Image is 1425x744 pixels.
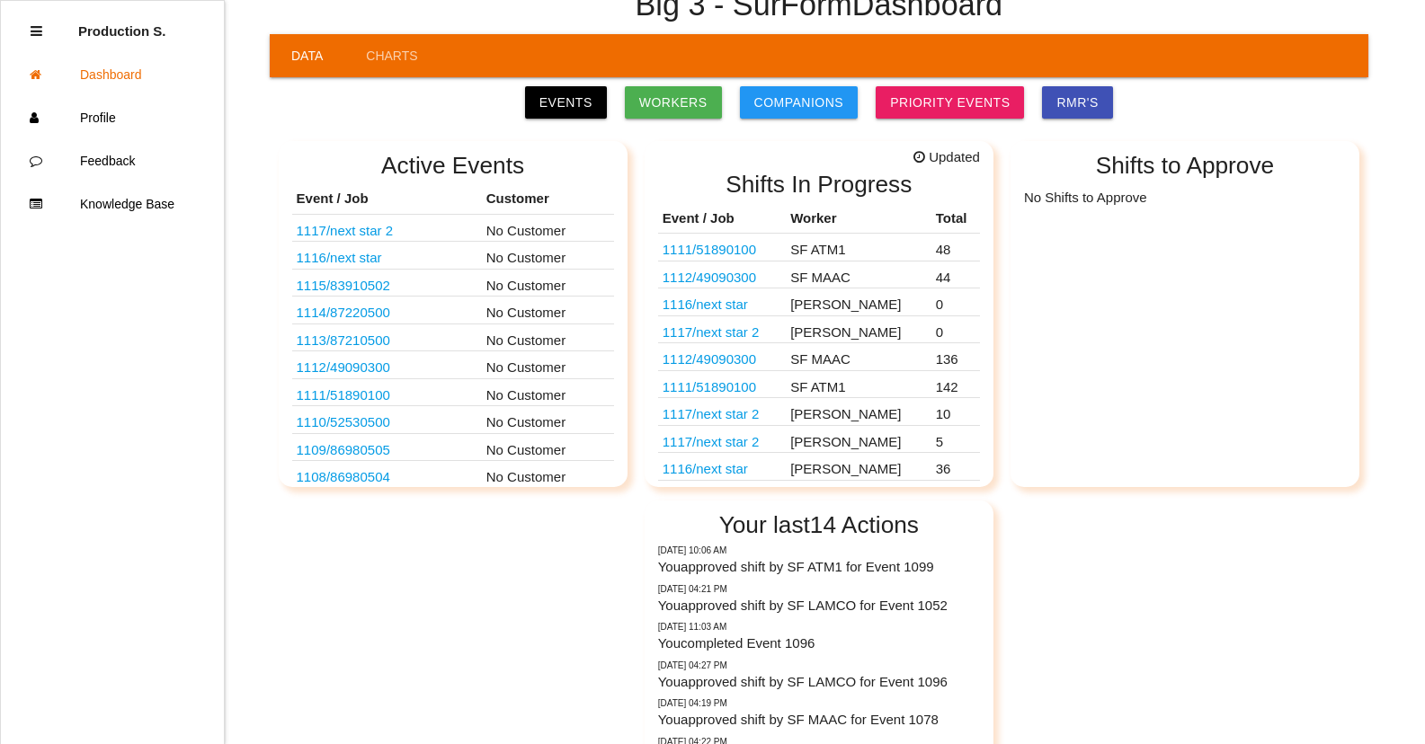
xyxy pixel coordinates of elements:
[292,351,482,379] td: 8.1 PINION GEAR TRAYS
[663,242,756,257] a: 1111/51890100
[292,214,482,242] td: Part No. N/A
[270,34,344,77] a: Data
[482,297,614,324] td: No Customer
[658,659,980,672] p: 07/15/2025 04:27 PM
[658,425,786,453] td: N/A
[931,370,980,398] td: 142
[658,234,980,261] tr: 8.8/9.5 PINION GEAR TRAYS
[663,297,748,312] a: 1116/next star
[931,234,980,261] td: 48
[1024,184,1346,208] p: No Shifts to Approve
[292,461,482,489] td: D1024903R1 - TMMTX ECI - CANISTER ASSY COAL
[292,242,482,270] td: Part No. N/A
[658,557,980,578] p: You approved shift by SF ATM1 for Event 1099
[658,453,786,481] td: N/A
[292,323,482,351] td: TA349 VF TRAYS
[658,596,980,616] p: You approved shift by SF LAMCO for Event 1052
[1,53,224,96] a: Dashboard
[931,204,980,234] th: Total
[292,153,614,179] h2: Active Events
[663,324,760,340] a: 1117/next star 2
[931,288,980,316] td: 0
[297,305,390,320] a: 1114/87220500
[292,269,482,297] td: D1016648R03 ATK M865 PROJECTILE TRAY
[876,86,1024,119] a: Priority Events
[663,351,756,367] a: 1112/49090300
[297,469,390,484] a: 1108/86980504
[292,378,482,406] td: 8.8/9.5 PINION GEAR TRAYS
[658,425,980,453] tr: N/A
[658,544,980,557] p: 08/07/2025 10:06 AM
[482,433,614,461] td: No Customer
[1,96,224,139] a: Profile
[658,672,980,693] p: You approved shift by SF LAMCO for Event 1096
[663,461,748,476] a: 1116/next star
[658,315,786,343] td: N/A
[786,398,931,426] td: [PERSON_NAME]
[931,425,980,453] td: 5
[292,184,482,214] th: Event / Job
[658,288,980,316] tr: N/A
[786,343,931,371] td: SF MAAC
[482,351,614,379] td: No Customer
[931,398,980,426] td: 10
[658,696,980,710] p: 07/10/2025 04:19 PM
[525,86,607,119] a: Events
[1024,153,1346,179] h2: Shifts to Approve
[658,453,980,481] tr: N/A
[482,461,614,489] td: No Customer
[1042,86,1112,119] a: RMR's
[931,453,980,481] td: 36
[658,370,980,398] tr: 8.8/9.5 PINION GEAR TRAYS
[78,10,166,39] p: Production Shifts
[931,315,980,343] td: 0
[292,406,482,434] td: HEMI COVER TIMING CHAIN VAC TRAY 0CD86761
[482,242,614,270] td: No Customer
[292,433,482,461] td: D1024903R1 - TMMTX ECI - CANISTER ASSY COAL
[658,261,980,288] tr: 8.1 PINION GEAR TRAYS
[658,288,786,316] td: N/A
[344,34,439,77] a: Charts
[297,332,390,348] a: 1113/87210500
[658,398,786,426] td: N/A
[658,512,980,538] h2: Your last 14 Actions
[482,406,614,434] td: No Customer
[663,270,756,285] a: 1112/49090300
[625,86,722,119] a: Workers
[658,315,980,343] tr: N/A
[292,297,482,324] td: TA350 VF TRAYS
[297,278,390,293] a: 1115/83910502
[786,315,931,343] td: [PERSON_NAME]
[658,398,980,426] tr: N/A
[658,710,980,731] p: You approved shift by SF MAAC for Event 1078
[663,434,760,449] a: 1117/next star 2
[297,442,390,457] a: 1109/86980505
[786,425,931,453] td: [PERSON_NAME]
[482,323,614,351] td: No Customer
[297,414,390,430] a: 1110/52530500
[786,261,931,288] td: SF MAAC
[658,343,786,371] td: 8.1 PINION GEAR TRAYS
[1,139,224,182] a: Feedback
[786,288,931,316] td: [PERSON_NAME]
[740,86,859,119] a: Companions
[786,453,931,481] td: [PERSON_NAME]
[658,633,980,654] p: You completed Event 1096
[931,261,980,288] td: 44
[482,269,614,297] td: No Customer
[297,359,390,375] a: 1112/49090300
[297,223,394,238] a: 1117/next star 2
[482,184,614,214] th: Customer
[482,378,614,406] td: No Customer
[297,250,382,265] a: 1116/next star
[663,406,760,421] a: 1117/next star 2
[658,620,980,633] p: 07/23/2025 11:03 AM
[482,214,614,242] td: No Customer
[663,379,756,394] a: 1111/51890100
[658,582,980,596] p: 07/24/2025 04:21 PM
[658,234,786,261] td: 8.8/9.5 PINION GEAR TRAYS
[913,147,980,168] span: Updated
[31,10,42,53] div: Close
[786,204,931,234] th: Worker
[931,343,980,371] td: 136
